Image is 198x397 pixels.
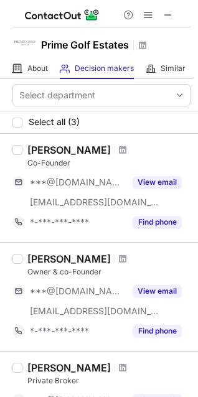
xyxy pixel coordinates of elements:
[133,176,182,189] button: Reveal Button
[29,117,80,127] span: Select all (3)
[161,63,186,73] span: Similar
[27,375,191,386] div: Private Broker
[30,286,125,297] span: ***@[DOMAIN_NAME]
[19,89,95,101] div: Select department
[27,144,111,156] div: [PERSON_NAME]
[12,30,37,55] img: 271cd1250a1bb4c50d8f8a4edd673939
[133,216,182,228] button: Reveal Button
[25,7,100,22] img: ContactOut v5.3.10
[27,253,111,265] div: [PERSON_NAME]
[27,362,111,374] div: [PERSON_NAME]
[30,177,125,188] span: ***@[DOMAIN_NAME]
[27,157,191,169] div: Co-Founder
[30,306,159,317] span: [EMAIL_ADDRESS][DOMAIN_NAME]
[133,285,182,297] button: Reveal Button
[27,63,48,73] span: About
[133,325,182,337] button: Reveal Button
[30,197,159,208] span: [EMAIL_ADDRESS][DOMAIN_NAME]
[27,266,191,278] div: Owner & co-Founder
[75,63,134,73] span: Decision makers
[41,37,129,52] h1: Prime Golf Estates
